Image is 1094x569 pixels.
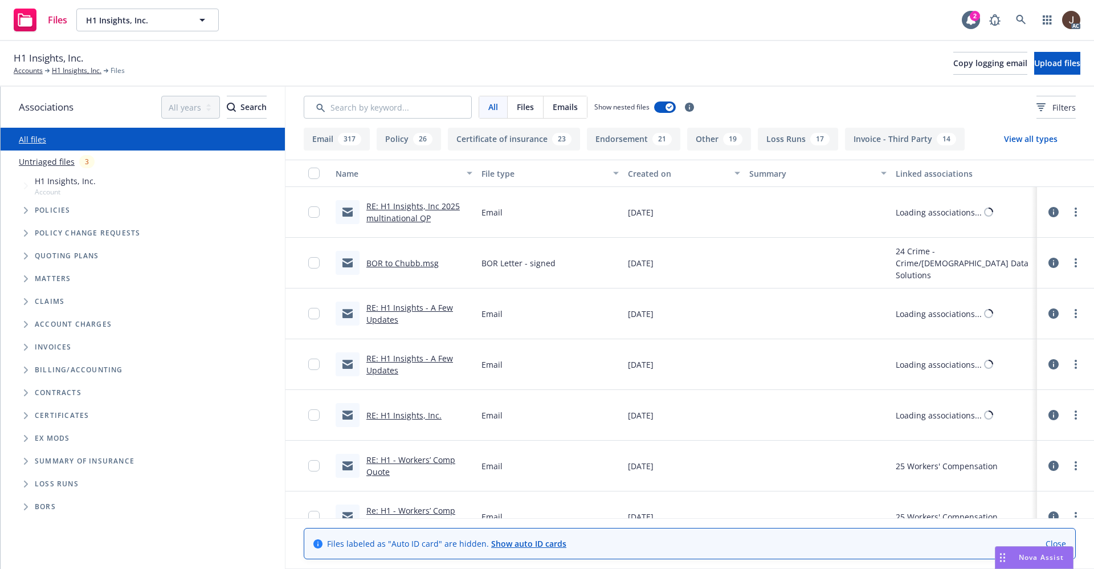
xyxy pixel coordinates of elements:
[1052,101,1076,113] span: Filters
[1069,307,1083,320] a: more
[1019,552,1064,562] span: Nova Assist
[937,133,956,145] div: 14
[896,245,1032,281] div: 24 Crime - Crime/[DEMOGRAPHIC_DATA] Data Solutions
[481,168,606,180] div: File type
[745,160,891,187] button: Summary
[35,412,89,419] span: Certificates
[308,257,320,269] input: Toggle Row Selected
[481,308,503,320] span: Email
[1069,357,1083,371] a: more
[308,359,320,370] input: Toggle Row Selected
[896,308,982,320] div: Loading associations...
[366,410,442,421] a: RE: H1 Insights, Inc.
[366,505,455,528] a: Re: H1 - Workers’ Comp Quote
[481,257,556,269] span: BOR Letter - signed
[488,101,498,113] span: All
[35,298,64,305] span: Claims
[35,275,71,282] span: Matters
[1069,205,1083,219] a: more
[308,168,320,179] input: Select all
[35,389,81,396] span: Contracts
[308,409,320,421] input: Toggle Row Selected
[628,460,654,472] span: [DATE]
[86,14,185,26] span: H1 Insights, Inc.
[896,409,982,421] div: Loading associations...
[338,133,361,145] div: 317
[1036,9,1059,31] a: Switch app
[477,160,623,187] button: File type
[227,103,236,112] svg: Search
[953,52,1027,75] button: Copy logging email
[552,133,572,145] div: 23
[481,359,503,371] span: Email
[1069,510,1083,523] a: more
[14,66,43,76] a: Accounts
[481,511,503,523] span: Email
[749,168,873,180] div: Summary
[35,175,96,187] span: H1 Insights, Inc.
[1069,256,1083,270] a: more
[1,173,285,359] div: Tree Example
[304,128,370,151] button: Email
[52,66,101,76] a: H1 Insights, Inc.
[628,168,728,180] div: Created on
[35,435,70,442] span: Ex Mods
[35,230,140,237] span: Policy change requests
[1069,408,1083,422] a: more
[227,96,267,118] div: Search
[594,102,650,112] span: Show nested files
[308,511,320,522] input: Toggle Row Selected
[111,66,125,76] span: Files
[366,353,453,376] a: RE: H1 Insights - A Few Updates
[377,128,441,151] button: Policy
[896,168,1032,180] div: Linked associations
[1069,459,1083,473] a: more
[1036,101,1076,113] span: Filters
[810,133,830,145] div: 17
[19,100,74,115] span: Associations
[304,96,472,119] input: Search by keyword...
[79,155,95,168] div: 3
[553,101,578,113] span: Emails
[986,128,1076,151] button: View all types
[896,206,982,218] div: Loading associations...
[891,160,1037,187] button: Linked associations
[35,207,71,214] span: Policies
[1036,96,1076,119] button: Filters
[48,15,67,25] span: Files
[1010,9,1032,31] a: Search
[517,101,534,113] span: Files
[953,58,1027,68] span: Copy logging email
[481,409,503,421] span: Email
[35,458,134,465] span: Summary of insurance
[628,206,654,218] span: [DATE]
[327,538,566,550] span: Files labeled as "Auto ID card" are hidden.
[35,321,112,328] span: Account charges
[628,308,654,320] span: [DATE]
[14,51,83,66] span: H1 Insights, Inc.
[35,253,99,259] span: Quoting plans
[331,160,477,187] button: Name
[628,511,654,523] span: [DATE]
[845,128,965,151] button: Invoice - Third Party
[76,9,219,31] button: H1 Insights, Inc.
[19,134,46,145] a: All files
[491,538,566,549] a: Show auto ID cards
[366,302,453,325] a: RE: H1 Insights - A Few Updates
[413,133,432,145] div: 26
[1034,52,1080,75] button: Upload files
[995,546,1073,569] button: Nova Assist
[1062,11,1080,29] img: photo
[308,308,320,319] input: Toggle Row Selected
[481,206,503,218] span: Email
[35,481,79,487] span: Loss Runs
[896,460,998,472] div: 25 Workers' Compensation
[366,454,455,477] a: RE: H1 - Workers’ Comp Quote
[628,409,654,421] span: [DATE]
[995,547,1010,568] div: Drag to move
[366,201,460,223] a: RE: H1 Insights, Inc 2025 multinational QP
[227,96,267,119] button: SearchSearch
[308,206,320,218] input: Toggle Row Selected
[448,128,580,151] button: Certificate of insurance
[896,511,998,523] div: 25 Workers' Compensation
